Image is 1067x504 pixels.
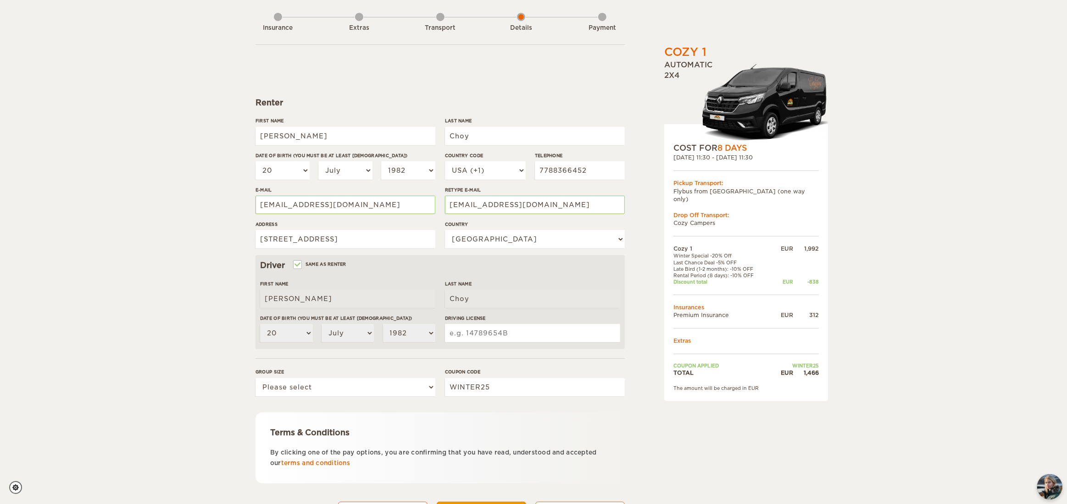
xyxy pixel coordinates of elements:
[294,263,300,268] input: Same as renter
[673,142,819,153] div: COST FOR
[294,260,346,268] label: Same as renter
[673,245,772,252] td: Cozy 1
[281,460,350,466] a: terms and conditions
[673,311,772,319] td: Premium Insurance
[1037,474,1062,499] img: Freyja at Cozy Campers
[673,252,772,259] td: Winter Special -20% Off
[260,280,435,287] label: First Name
[664,44,706,60] div: Cozy 1
[1037,474,1062,499] button: chat-button
[673,337,819,345] td: Extras
[445,280,620,287] label: Last Name
[673,187,819,203] td: Flybus from [GEOGRAPHIC_DATA] (one way only)
[496,24,546,33] div: Details
[445,152,526,159] label: Country Code
[673,369,772,377] td: TOTAL
[673,219,819,227] td: Cozy Campers
[256,117,435,124] label: First Name
[673,303,819,311] td: Insurances
[717,143,747,153] span: 8 Days
[673,385,819,391] div: The amount will be charged in EUR
[793,311,819,319] div: 312
[256,196,435,214] input: e.g. example@example.com
[664,60,828,142] div: Automatic 2x4
[256,221,435,228] label: Address
[445,186,625,193] label: Retype E-mail
[270,427,610,438] div: Terms & Conditions
[260,290,435,308] input: e.g. William
[793,245,819,252] div: 1,992
[256,186,435,193] label: E-mail
[256,230,435,248] input: e.g. Street, City, Zip Code
[445,127,625,145] input: e.g. Smith
[535,152,625,159] label: Telephone
[772,311,793,319] div: EUR
[253,24,303,33] div: Insurance
[445,315,620,322] label: Driving License
[9,481,28,494] a: Cookie settings
[445,221,625,228] label: Country
[260,315,435,322] label: Date of birth (You must be at least [DEMOGRAPHIC_DATA])
[673,272,772,279] td: Rental Period (8 days): -10% OFF
[793,279,819,285] div: -838
[673,153,819,161] div: [DATE] 11:30 - [DATE] 11:30
[334,24,384,33] div: Extras
[772,245,793,252] div: EUR
[673,266,772,272] td: Late Bird (1-2 months): -10% OFF
[673,362,772,369] td: Coupon applied
[673,211,819,219] div: Drop Off Transport:
[772,279,793,285] div: EUR
[445,290,620,308] input: e.g. Smith
[256,152,435,159] label: Date of birth (You must be at least [DEMOGRAPHIC_DATA])
[673,279,772,285] td: Discount total
[793,369,819,377] div: 1,466
[673,259,772,266] td: Last Chance Deal -5% OFF
[260,260,620,271] div: Driver
[535,161,625,180] input: e.g. 1 234 567 890
[445,196,625,214] input: e.g. example@example.com
[445,117,625,124] label: Last Name
[701,63,828,142] img: Stuttur-m-c-logo-2.png
[772,369,793,377] div: EUR
[415,24,466,33] div: Transport
[772,362,819,369] td: WINTER25
[256,368,435,375] label: Group size
[673,179,819,187] div: Pickup Transport:
[270,447,610,469] p: By clicking one of the pay options, you are confirming that you have read, understood and accepte...
[256,127,435,145] input: e.g. William
[577,24,628,33] div: Payment
[445,368,625,375] label: Coupon code
[445,324,620,342] input: e.g. 14789654B
[256,97,625,108] div: Renter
